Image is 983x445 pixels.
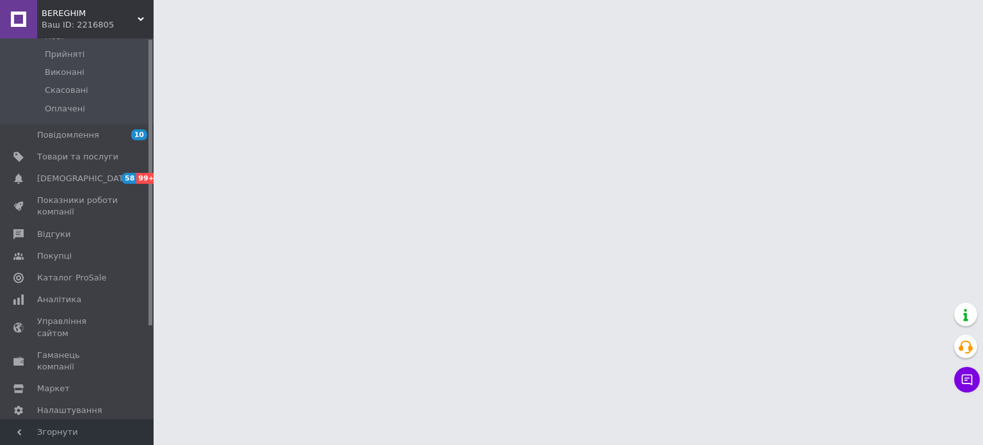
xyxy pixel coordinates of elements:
[37,151,118,163] span: Товари та послуги
[42,8,138,19] span: BEREGHIM
[37,294,81,305] span: Аналітика
[37,316,118,339] span: Управління сайтом
[37,229,70,240] span: Відгуки
[37,250,72,262] span: Покупці
[37,350,118,373] span: Гаманець компанії
[37,383,70,394] span: Маркет
[45,49,84,60] span: Прийняті
[37,272,106,284] span: Каталог ProSale
[136,173,157,184] span: 99+
[45,67,84,78] span: Виконані
[37,173,132,184] span: [DEMOGRAPHIC_DATA]
[45,85,88,96] span: Скасовані
[42,19,154,31] div: Ваш ID: 2216805
[37,195,118,218] span: Показники роботи компанії
[954,367,980,392] button: Чат з покупцем
[122,173,136,184] span: 58
[37,405,102,416] span: Налаштування
[131,129,147,140] span: 10
[37,129,99,141] span: Повідомлення
[45,103,85,115] span: Оплачені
